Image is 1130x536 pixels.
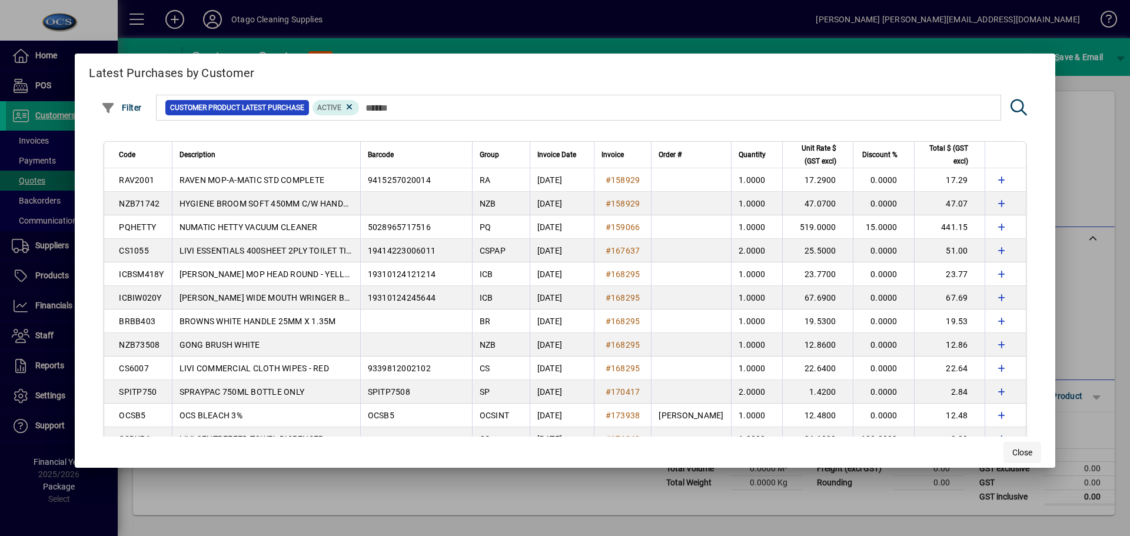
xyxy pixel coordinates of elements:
span: GONG BRUSH WHITE [180,340,260,349]
td: 1.0000 [731,333,782,357]
span: # [606,411,611,420]
span: 167637 [611,246,640,255]
a: #168295 [601,362,644,375]
span: # [606,246,611,255]
a: #170417 [601,385,644,398]
span: BR [480,317,491,326]
button: Filter [98,97,145,118]
span: Code [119,148,135,161]
td: 1.0000 [731,309,782,333]
span: SPRAYPAC 750ML BOTTLE ONLY [180,387,305,397]
td: 0.0000 [853,380,914,404]
span: PQHETTY [119,222,156,232]
span: RA [480,175,491,185]
td: 23.77 [914,262,985,286]
a: #159066 [601,221,644,234]
span: Discount % [862,148,898,161]
span: ICB [480,269,493,279]
a: #167637 [601,244,644,257]
span: 9339812002102 [368,364,431,373]
td: 1.0000 [731,404,782,427]
td: 25.5000 [782,239,853,262]
a: #168295 [601,268,644,281]
span: RAVEN MOP-A-MATIC STD COMPLETE [180,175,325,185]
span: CS [480,364,490,373]
td: 67.6900 [782,286,853,309]
span: Unit Rate $ (GST excl) [790,142,836,168]
td: 0.0000 [853,239,914,262]
td: 1.0000 [731,168,782,192]
span: # [606,199,611,208]
td: 0.0000 [853,262,914,286]
td: 47.07 [914,192,985,215]
span: 158929 [611,175,640,185]
span: 19414223006011 [368,246,436,255]
td: [DATE] [530,192,594,215]
span: Filter [101,103,142,112]
td: 19.5300 [782,309,853,333]
span: # [606,222,611,232]
td: 0.00 [914,427,985,451]
span: # [606,269,611,279]
span: 170417 [611,387,640,397]
td: 17.2900 [782,168,853,192]
td: 1.0000 [731,286,782,309]
span: CS [480,434,490,444]
span: NZB71742 [119,199,159,208]
a: #168295 [601,291,644,304]
span: # [606,434,611,444]
span: Customer Product Latest Purchase [170,102,304,114]
div: Invoice Date [537,148,587,161]
span: 168295 [611,269,640,279]
div: Discount % [860,148,908,161]
td: 19.53 [914,309,985,333]
span: # [606,293,611,302]
div: Invoice [601,148,644,161]
td: [DATE] [530,309,594,333]
span: NZB73508 [119,340,159,349]
span: 176040 [611,434,640,444]
span: ICBIW020Y [119,293,161,302]
button: Close [1003,442,1041,463]
td: 15.0000 [853,215,914,239]
a: #176040 [601,432,644,445]
span: Order # [659,148,682,161]
span: 168295 [611,364,640,373]
span: [PERSON_NAME] WIDE MOUTH WRINGER BUCKET - YELLOW [180,293,410,302]
span: [PERSON_NAME] MOP HEAD ROUND - YELLOW [180,269,358,279]
td: [DATE] [530,380,594,404]
span: 168295 [611,317,640,326]
td: [PERSON_NAME] [651,404,730,427]
span: Quantity [739,148,766,161]
span: # [606,175,611,185]
td: 12.4800 [782,404,853,427]
a: #168295 [601,338,644,351]
td: [DATE] [530,168,594,192]
span: Group [480,148,499,161]
td: [DATE] [530,357,594,380]
div: Barcode [368,148,465,161]
td: 22.64 [914,357,985,380]
td: 12.86 [914,333,985,357]
td: 0.0000 [853,286,914,309]
span: NUMATIC HETTY VACUUM CLEANER [180,222,318,232]
td: 12.48 [914,404,985,427]
td: 100.0000 [853,427,914,451]
span: Active [317,104,341,112]
span: NZB [480,199,496,208]
div: Unit Rate $ (GST excl) [790,142,847,168]
span: # [606,364,611,373]
span: Barcode [368,148,394,161]
div: Quantity [739,148,776,161]
span: SP [480,387,490,397]
span: RAV2001 [119,175,154,185]
td: 519.0000 [782,215,853,239]
span: LIVI CENTREFEED TOWEL DISPENSER [180,434,324,444]
span: PQ [480,222,491,232]
span: ICBSM418Y [119,269,164,279]
span: # [606,387,611,397]
td: 0.0000 [853,309,914,333]
span: 168295 [611,340,640,349]
td: [DATE] [530,215,594,239]
span: # [606,317,611,326]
